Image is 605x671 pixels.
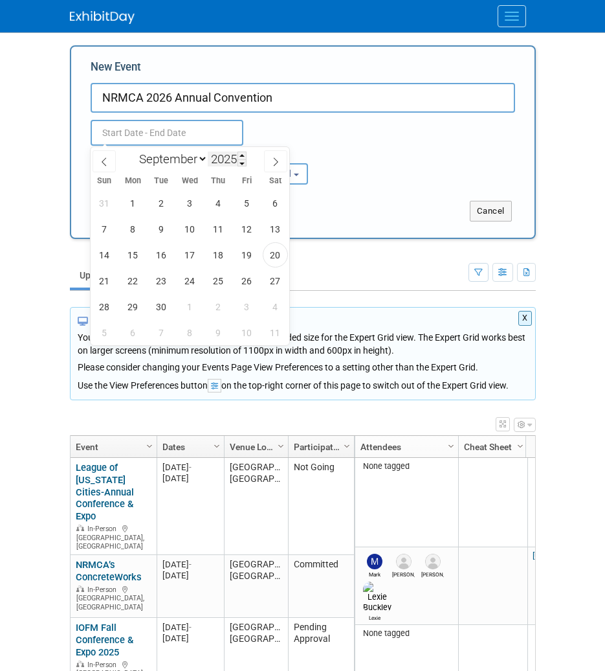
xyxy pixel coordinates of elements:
span: September 21, 2025 [92,268,117,293]
span: September 20, 2025 [263,242,288,267]
span: September 12, 2025 [234,216,259,242]
span: September 24, 2025 [177,268,203,293]
span: - [189,622,192,632]
span: October 6, 2025 [120,320,146,345]
span: September 6, 2025 [263,190,288,216]
a: IOFM Fall Conference & Expo 2025 [76,622,133,658]
span: October 8, 2025 [177,320,203,345]
a: Column Settings [142,436,157,455]
span: October 2, 2025 [206,294,231,319]
div: None tagged [360,628,453,639]
div: [DATE] [162,633,218,644]
button: X [518,311,532,326]
span: In-Person [87,586,120,594]
span: October 9, 2025 [206,320,231,345]
div: [DATE] [162,570,218,581]
div: Attendance / Format: [91,146,201,163]
span: Tue [147,177,175,185]
span: In-Person [87,661,120,669]
span: September 17, 2025 [177,242,203,267]
a: Upcoming12 [70,263,146,288]
span: August 31, 2025 [92,190,117,216]
a: Venue Location [230,436,280,458]
div: Mark Buckley [363,569,386,578]
img: Mark Buckley [367,554,382,569]
span: Column Settings [144,441,155,451]
span: Wed [175,177,204,185]
span: September 18, 2025 [206,242,231,267]
span: September 15, 2025 [120,242,146,267]
a: Column Settings [444,436,458,455]
div: [DATE] [162,622,218,633]
a: Column Settings [274,436,288,455]
span: September 3, 2025 [177,190,203,216]
span: September 28, 2025 [92,294,117,319]
div: Lexie Buckley [363,613,386,621]
img: Lexie Buckley [363,582,391,613]
td: [GEOGRAPHIC_DATA], [GEOGRAPHIC_DATA] [224,555,288,618]
img: Shaun Garrison [396,554,412,569]
input: Start Date - End Date [91,120,243,146]
td: Committed [288,555,354,618]
span: Thu [204,177,232,185]
div: Shaun Garrison [392,569,415,578]
div: Expert Grid View - Small Screen Warning [78,315,528,328]
select: Month [133,151,208,167]
span: October 1, 2025 [177,294,203,319]
div: Your screen resolution is smaller than the recommended size for the Expert Grid view. The Expert ... [78,328,528,374]
div: [GEOGRAPHIC_DATA], [GEOGRAPHIC_DATA] [76,523,151,551]
span: - [189,560,192,569]
span: September 10, 2025 [177,216,203,242]
span: October 4, 2025 [263,294,288,319]
span: October 3, 2025 [234,294,259,319]
span: September 22, 2025 [120,268,146,293]
img: In-Person Event [76,525,84,531]
a: Column Settings [340,436,354,455]
span: September 26, 2025 [234,268,259,293]
div: [GEOGRAPHIC_DATA], [GEOGRAPHIC_DATA] [76,584,151,612]
img: In-Person Event [76,661,84,667]
img: Bret Forster [425,554,441,569]
span: September 23, 2025 [149,268,174,293]
span: September 11, 2025 [206,216,231,242]
div: Participation: [220,146,330,163]
td: Not Going [288,458,354,555]
a: NRMCA’s ConcreteWorks [76,559,142,583]
span: Sat [261,177,289,185]
span: Column Settings [212,441,222,451]
span: October 5, 2025 [92,320,117,345]
a: Event [76,436,148,458]
a: Dates [162,436,215,458]
div: None tagged [360,461,453,472]
a: Column Settings [513,436,527,455]
div: [DATE] [162,473,218,484]
span: In-Person [87,525,120,533]
span: September 30, 2025 [149,294,174,319]
span: September 25, 2025 [206,268,231,293]
input: Year [208,152,247,166]
span: - [189,462,192,472]
span: October 11, 2025 [263,320,288,345]
button: Menu [498,5,526,27]
span: September 13, 2025 [263,216,288,242]
span: Sun [91,177,119,185]
td: [GEOGRAPHIC_DATA], [GEOGRAPHIC_DATA] [224,458,288,555]
span: October 7, 2025 [149,320,174,345]
span: September 8, 2025 [120,216,146,242]
button: Cancel [470,201,512,222]
a: Participation [294,436,346,458]
span: Column Settings [276,441,286,451]
div: [DATE] [162,559,218,570]
a: Cheat Sheet [464,436,519,458]
span: September 7, 2025 [92,216,117,242]
img: In-Person Event [76,586,84,592]
img: ExhibitDay [70,11,135,24]
span: Column Settings [446,441,456,451]
span: Mon [118,177,147,185]
span: Fri [232,177,261,185]
span: September 2, 2025 [149,190,174,216]
span: September 14, 2025 [92,242,117,267]
div: Please consider changing your Events Page View Preferences to a setting other than the Expert Grid. [78,357,528,374]
span: September 5, 2025 [234,190,259,216]
span: October 10, 2025 [234,320,259,345]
